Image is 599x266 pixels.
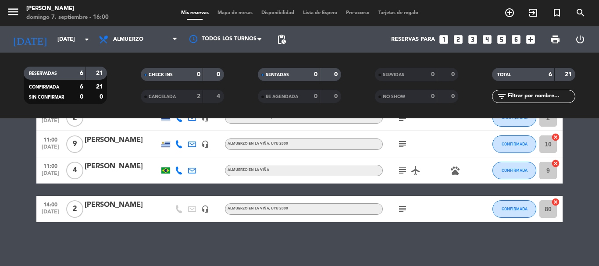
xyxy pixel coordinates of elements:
div: LOG OUT [567,26,592,53]
strong: 0 [100,94,105,100]
strong: 21 [96,70,105,76]
i: cancel [551,133,560,142]
span: Degustación Premium [228,116,290,119]
strong: 0 [217,71,222,78]
i: airplanemode_active [410,165,421,176]
span: Reservas para [391,36,435,43]
i: pets [450,165,460,176]
i: add_box [525,34,536,45]
span: , UYU 2800 [269,207,288,210]
strong: 0 [334,71,339,78]
i: looks_3 [467,34,478,45]
strong: 0 [451,93,456,99]
span: Tarjetas de regalo [374,11,423,15]
span: Lista de Espera [299,11,342,15]
span: RE AGENDADA [266,95,298,99]
i: menu [7,5,20,18]
strong: 21 [565,71,574,78]
strong: 0 [431,71,435,78]
input: Filtrar por nombre... [507,92,575,101]
div: [PERSON_NAME] [85,135,159,146]
span: 11:00 [39,160,61,170]
span: CONFIRMADA [29,85,59,89]
strong: 6 [80,70,83,76]
span: Almuerzo en la Viña [228,207,288,210]
span: [DATE] [39,209,61,219]
i: arrow_drop_down [82,34,92,45]
strong: 0 [431,93,435,99]
span: , UYU 1800 [271,116,290,119]
strong: 6 [549,71,552,78]
span: [DATE] [39,144,61,154]
button: menu [7,5,20,21]
span: 14:00 [39,199,61,209]
i: filter_list [496,91,507,102]
button: CONFIRMADA [492,200,536,218]
span: [DATE] [39,170,61,181]
span: Mapa de mesas [213,11,257,15]
button: CONFIRMADA [492,135,536,153]
span: 9 [66,135,83,153]
i: looks_two [453,34,464,45]
span: SERVIDAS [383,73,404,77]
strong: 21 [96,84,105,90]
span: [DATE] [39,118,61,128]
strong: 0 [334,93,339,99]
div: [PERSON_NAME] [85,199,159,211]
strong: 6 [80,84,83,90]
span: TOTAL [497,73,511,77]
span: 2 [66,200,83,218]
i: exit_to_app [528,7,538,18]
button: CONFIRMADA [492,162,536,179]
span: Mis reservas [177,11,213,15]
i: headset_mic [201,205,209,213]
span: CANCELADA [149,95,176,99]
strong: 0 [197,71,200,78]
i: cancel [551,159,560,168]
strong: 0 [80,94,83,100]
i: subject [397,204,408,214]
i: subject [397,139,408,149]
i: [DATE] [7,30,53,49]
span: SIN CONFIRMAR [29,95,64,99]
i: looks_4 [481,34,493,45]
span: Almuerzo [113,36,143,43]
span: NO SHOW [383,95,405,99]
span: CONFIRMADA [502,206,528,211]
i: looks_5 [496,34,507,45]
span: pending_actions [276,34,287,45]
strong: 4 [217,93,222,99]
span: Pre-acceso [342,11,374,15]
span: Disponibilidad [257,11,299,15]
strong: 2 [197,93,200,99]
span: print [550,34,560,45]
i: headset_mic [201,140,209,148]
i: turned_in_not [552,7,562,18]
span: Almuerzo en la Viña [228,142,288,145]
span: , UYU 2800 [269,142,288,145]
div: [PERSON_NAME] [26,4,109,13]
span: CONFIRMADA [502,168,528,173]
i: power_settings_new [575,34,585,45]
i: looks_one [438,34,449,45]
span: CONFIRMADA [502,142,528,146]
span: RESERVADAS [29,71,57,76]
strong: 0 [451,71,456,78]
strong: 0 [314,71,317,78]
strong: 0 [314,93,317,99]
span: SENTADAS [266,73,289,77]
i: subject [397,165,408,176]
div: domingo 7. septiembre - 16:00 [26,13,109,22]
span: 4 [66,162,83,179]
i: add_circle_outline [504,7,515,18]
i: search [575,7,586,18]
span: 11:00 [39,134,61,144]
span: CHECK INS [149,73,173,77]
div: [PERSON_NAME] [85,161,159,172]
span: Almuerzo en la Viña [228,168,269,172]
i: cancel [551,198,560,206]
i: looks_6 [510,34,522,45]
